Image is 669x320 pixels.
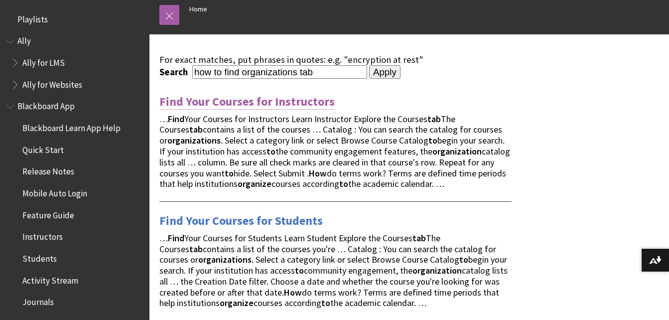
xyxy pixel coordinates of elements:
[432,146,482,157] strong: organization
[459,254,468,265] strong: to
[284,287,302,298] strong: How
[22,163,74,177] span: Release Notes
[6,33,143,93] nav: Book outline for Anthology Ally Help
[159,94,335,110] a: Find Your Courses for Instructors
[309,167,327,179] strong: How
[339,178,348,189] strong: to
[189,243,203,255] strong: tab
[167,135,221,146] strong: organizations
[22,272,78,286] span: Activity Stream
[22,207,74,220] span: Feature Guide
[369,65,401,79] input: Apply
[189,124,203,135] strong: tab
[22,250,57,264] span: Students
[427,113,441,125] strong: tab
[225,167,234,179] strong: to
[220,297,254,309] strong: organize
[159,54,512,65] div: For exact matches, put phrases in quotes: e.g. "encryption at rest"
[22,229,63,242] span: Instructors
[22,120,121,133] span: Blackboard Learn App Help
[22,76,82,90] span: Ally for Websites
[6,11,143,28] nav: Book outline for Playlists
[198,254,252,265] strong: organizations
[428,135,437,146] strong: to
[267,146,275,157] strong: to
[22,185,87,198] span: Mobile Auto Login
[295,265,304,276] strong: to
[17,98,75,112] span: Blackboard App
[189,3,207,15] a: Home
[238,178,271,189] strong: organize
[22,54,65,68] span: Ally for LMS
[159,113,510,190] span: … Your Courses for Instructors Learn Instructor Explore the Courses The Courses contains a list o...
[159,213,323,229] a: Find Your Courses for Students
[412,265,462,276] strong: organization
[22,294,54,308] span: Journals
[17,11,48,24] span: Playlists
[159,232,508,309] span: … Your Courses for Students Learn Student Explore the Courses The Courses contains a list of the ...
[168,113,184,125] strong: Find
[412,232,426,244] strong: tab
[168,232,184,244] strong: Find
[321,297,330,309] strong: to
[17,33,31,46] span: Ally
[159,66,190,78] label: Search
[22,142,64,155] span: Quick Start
